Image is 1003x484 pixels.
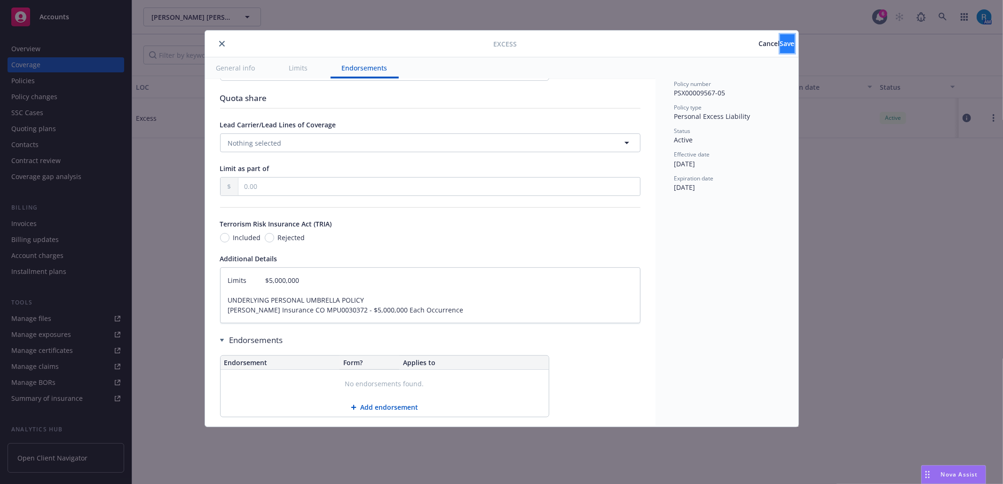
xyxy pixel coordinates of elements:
[220,233,229,242] input: Included
[331,57,399,78] button: Endorsements
[674,183,695,192] span: [DATE]
[922,466,933,484] div: Drag to move
[220,254,277,263] span: Additional Details
[278,57,319,78] button: Limits
[674,150,710,158] span: Effective date
[220,335,549,346] div: Endorsements
[780,39,795,48] span: Save
[674,88,726,97] span: PSX00009567-05
[921,465,986,484] button: Nova Assist
[345,379,424,389] span: No endorsements found.
[674,127,691,135] span: Status
[221,398,549,417] button: Add endorsement
[220,219,332,228] span: Terrorism Risk Insurance Act (TRIA)
[674,80,711,88] span: Policy number
[340,356,399,370] th: Form?
[674,174,714,182] span: Expiration date
[216,38,228,49] button: close
[265,233,274,242] input: Rejected
[759,34,780,53] button: Cancel
[220,267,640,323] textarea: Limits $5,000,000 UNDERLYING PERSONAL UMBRELLA POLICY [PERSON_NAME] Insurance CO MPU0030372 - $5,...
[674,103,702,111] span: Policy type
[278,233,305,242] span: Rejected
[759,39,780,48] span: Cancel
[205,57,267,78] button: General info
[220,120,336,129] span: Lead Carrier/Lead Lines of Coverage
[941,470,978,478] span: Nova Assist
[221,356,340,370] th: Endorsement
[780,34,795,53] button: Save
[233,233,261,242] span: Included
[674,135,693,144] span: Active
[674,159,695,168] span: [DATE]
[228,138,282,148] span: Nothing selected
[494,39,517,49] span: Excess
[399,356,548,370] th: Applies to
[220,164,269,173] span: Limit as part of
[220,133,640,152] button: Nothing selected
[220,92,640,104] div: Quota share
[674,112,750,121] span: Personal Excess Liability
[238,178,640,195] input: 0.00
